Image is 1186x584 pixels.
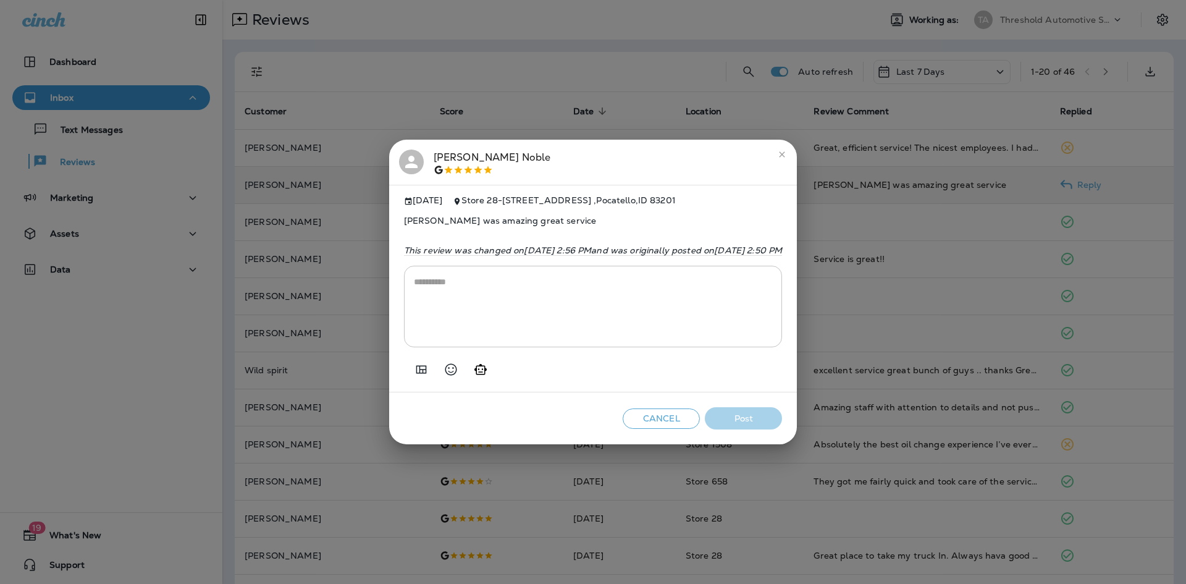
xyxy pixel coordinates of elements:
button: Select an emoji [439,357,463,382]
span: Store 28 - [STREET_ADDRESS] , Pocatello , ID 83201 [461,195,676,206]
button: Cancel [623,408,700,429]
p: This review was changed on [DATE] 2:56 PM [404,245,783,255]
span: and was originally posted on [DATE] 2:50 PM [591,245,782,256]
span: [DATE] [404,195,443,206]
div: [PERSON_NAME] Noble [434,150,551,176]
span: [PERSON_NAME] was amazing great service [404,206,783,235]
button: Add in a premade template [409,357,434,382]
button: Generate AI response [468,357,493,382]
button: close [772,145,792,164]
